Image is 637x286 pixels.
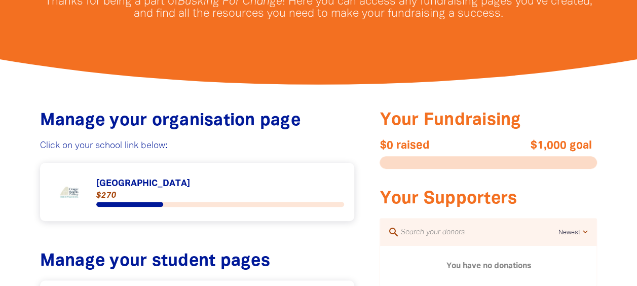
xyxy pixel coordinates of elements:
[387,226,399,238] i: search
[380,192,517,207] span: Your Supporters
[399,226,558,239] input: Search your donors
[40,113,301,129] span: Manage your organisation page
[483,140,592,152] span: $1,000 goal
[380,140,489,152] span: $0 raised
[40,254,270,269] span: Manage your student pages
[380,113,521,129] span: Your Fundraising
[40,140,355,152] p: Click on your school link below:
